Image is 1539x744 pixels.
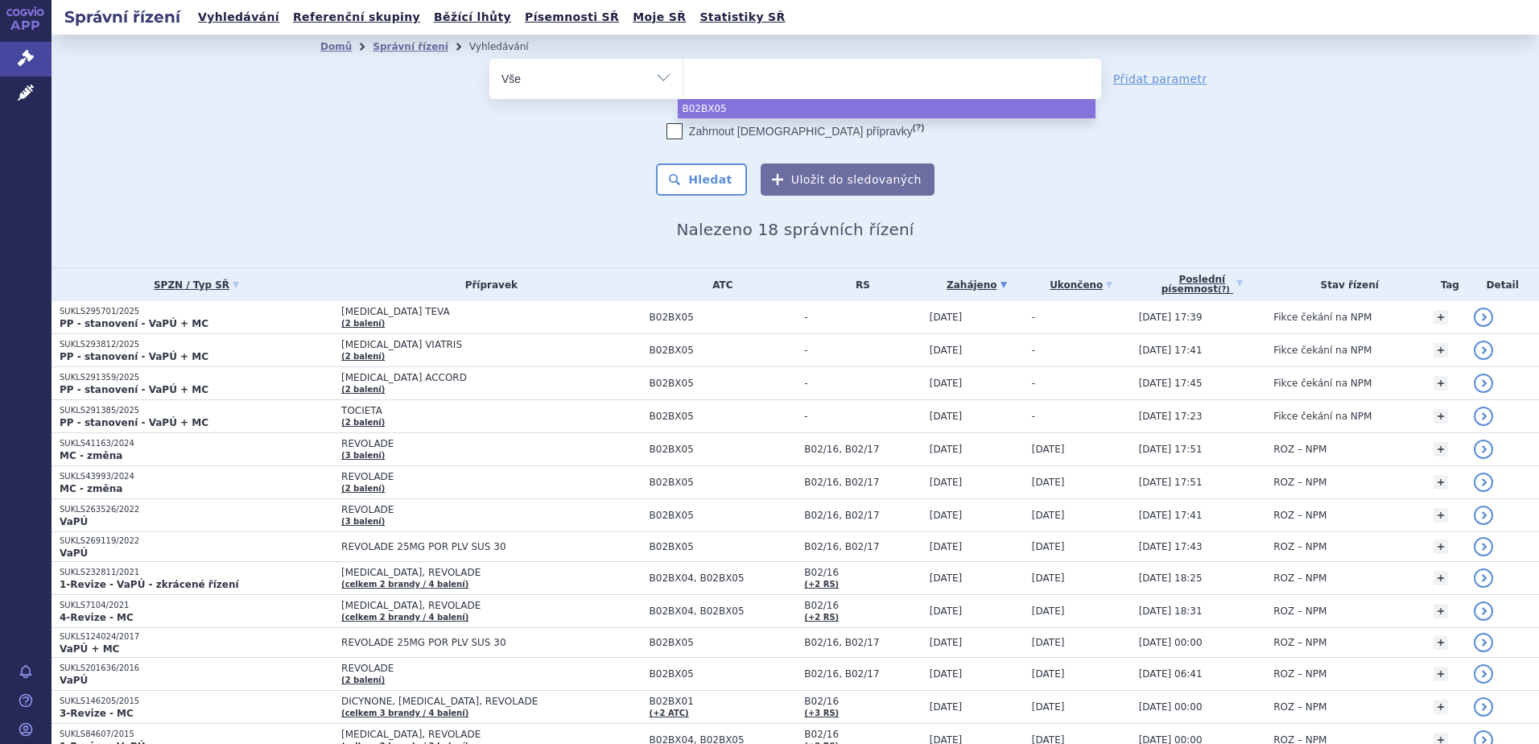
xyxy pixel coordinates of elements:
p: SUKLS263526/2022 [60,504,333,515]
a: Moje SŘ [628,6,691,28]
a: + [1434,409,1448,424]
a: detail [1474,341,1493,360]
a: + [1434,571,1448,585]
span: [DATE] [1032,541,1065,552]
span: Fikce čekání na NPM [1273,312,1372,323]
span: ROZ – NPM [1273,510,1327,521]
span: [DATE] 17:45 [1139,378,1203,389]
span: B02/16 [804,567,921,578]
span: ROZ – NPM [1273,541,1327,552]
th: ATC [642,268,797,301]
span: [DATE] [1032,510,1065,521]
strong: PP - stanovení - VaPÚ + MC [60,351,208,362]
span: [DATE] 17:41 [1139,510,1203,521]
th: Přípravek [333,268,641,301]
a: Ukončeno [1032,274,1131,296]
span: B02BX05 [650,477,797,488]
span: DICYNONE, [MEDICAL_DATA], REVOLADE [341,696,641,707]
span: - [804,345,921,356]
a: (3 balení) [341,517,385,526]
a: detail [1474,473,1493,492]
li: B02BX05 [678,99,1095,118]
span: - [1032,411,1035,422]
a: + [1434,343,1448,358]
a: (2 balení) [341,319,385,328]
p: SUKLS291385/2025 [60,405,333,416]
p: SUKLS7104/2021 [60,600,333,611]
span: B02BX01 [650,696,797,707]
a: + [1434,604,1448,618]
button: Hledat [656,163,747,196]
span: B02BX05 [650,637,797,648]
span: B02BX05 [650,541,797,552]
strong: PP - stanovení - VaPÚ + MC [60,318,208,329]
a: + [1434,376,1448,391]
span: B02/16 [804,600,921,611]
th: Stav řízení [1265,268,1426,301]
a: Přidat parametr [1113,71,1207,87]
a: (+2 RS) [804,580,839,589]
span: B02BX05 [650,345,797,356]
a: Zahájeno [930,274,1024,296]
span: B02BX04, B02BX05 [650,606,797,617]
a: SPZN / Typ SŘ [60,274,333,296]
a: (+2 RS) [804,613,839,622]
strong: VaPÚ [60,516,88,527]
p: SUKLS295701/2025 [60,306,333,317]
strong: 3-Revize - MC [60,708,134,719]
span: [DATE] [930,345,963,356]
a: (celkem 2 brandy / 4 balení) [341,580,468,589]
a: Písemnosti SŘ [520,6,624,28]
p: SUKLS84607/2015 [60,729,333,740]
span: - [1032,378,1035,389]
span: [DATE] 18:31 [1139,606,1203,617]
span: [DATE] [930,411,963,422]
span: B02/16 [804,696,921,707]
a: Statistiky SŘ [695,6,790,28]
strong: VaPÚ [60,548,88,559]
a: detail [1474,308,1493,327]
span: [DATE] 17:23 [1139,411,1203,422]
span: [DATE] [930,637,963,648]
a: + [1434,539,1448,554]
strong: 1-Revize - VaPÚ - zkrácené řízení [60,579,239,590]
a: Běžící lhůty [429,6,516,28]
a: (celkem 3 brandy / 4 balení) [341,709,468,717]
span: [DATE] 00:00 [1139,637,1203,648]
p: SUKLS201636/2016 [60,663,333,674]
span: [DATE] [1032,701,1065,713]
p: SUKLS232811/2021 [60,567,333,578]
span: - [1032,312,1035,323]
span: ROZ – NPM [1273,477,1327,488]
a: Poslednípísemnost(?) [1139,268,1266,301]
span: [DATE] [1032,606,1065,617]
a: detail [1474,697,1493,717]
a: detail [1474,664,1493,684]
span: [MEDICAL_DATA], REVOLADE [341,600,641,611]
span: B02/16, B02/17 [804,637,921,648]
span: B02/16, B02/17 [804,668,921,680]
a: detail [1474,506,1493,525]
span: [DATE] [1032,637,1065,648]
span: Nalezeno 18 správních řízení [676,220,914,239]
span: Fikce čekání na NPM [1273,378,1372,389]
span: ROZ – NPM [1273,637,1327,648]
a: + [1434,700,1448,714]
span: [MEDICAL_DATA], REVOLADE [341,567,641,578]
a: (2 balení) [341,352,385,361]
strong: MC - změna [60,450,122,461]
span: [DATE] 17:41 [1139,345,1203,356]
span: [DATE] [1032,444,1065,455]
span: [DATE] 17:43 [1139,541,1203,552]
a: detail [1474,407,1493,426]
a: Referenční skupiny [288,6,425,28]
span: B02/16, B02/17 [804,510,921,521]
p: SUKLS43993/2024 [60,471,333,482]
span: B02BX05 [650,312,797,323]
span: [DATE] 06:41 [1139,668,1203,680]
span: [DATE] [930,572,963,584]
span: B02BX05 [650,510,797,521]
abbr: (?) [913,122,924,133]
span: B02/16, B02/17 [804,477,921,488]
a: Vyhledávání [193,6,284,28]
